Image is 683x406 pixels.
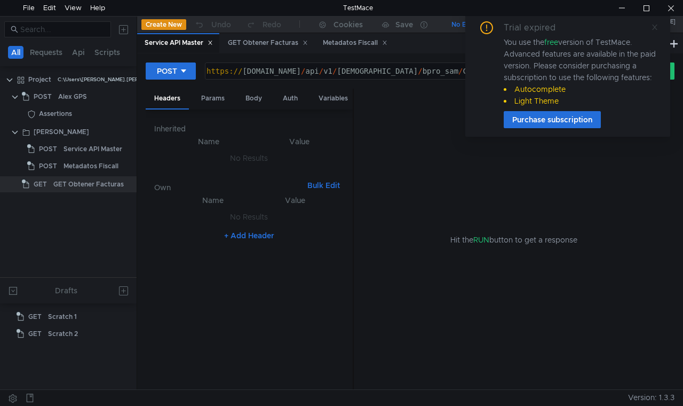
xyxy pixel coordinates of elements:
input: Search... [20,24,105,35]
div: Undo [211,18,231,31]
h6: Inherited [154,122,344,135]
div: Save [395,21,413,28]
div: No Environment [451,20,502,30]
div: Redo [263,18,281,31]
div: Drafts [55,284,77,297]
button: Requests [27,46,66,59]
div: Auth [274,89,306,108]
span: RUN [473,235,489,245]
button: Bulk Edit [303,179,344,192]
span: GET [28,309,42,325]
th: Name [163,135,255,148]
button: Purchase subscription [504,111,601,128]
div: Variables [310,89,356,108]
div: Service API Master [63,141,122,157]
div: Scratch 1 [48,309,77,325]
button: Undo [186,17,239,33]
div: Project [28,72,51,88]
div: Body [237,89,271,108]
button: Scripts [91,46,123,59]
div: Metadatos Fiscall [63,158,118,174]
span: Hit the button to get a response [450,234,577,246]
nz-embed-empty: No Results [230,153,268,163]
span: POST [39,141,57,157]
span: GET [34,176,47,192]
div: C:\Users\[PERSON_NAME].[PERSON_NAME]\Downloads\[PERSON_NAME]\Project [58,72,265,88]
button: All [8,46,23,59]
button: No Environment [439,16,513,33]
div: POST [157,65,177,77]
div: Trial expired [504,21,568,34]
th: Name [171,194,255,207]
div: [PERSON_NAME] [34,124,89,140]
nz-embed-empty: No Results [230,212,268,222]
span: POST [39,158,57,174]
span: POST [34,89,52,105]
li: Light Theme [504,95,657,107]
button: Redo [239,17,289,33]
h6: Own [154,181,303,194]
th: Value [255,194,336,207]
button: + Add Header [220,229,279,242]
div: You use the version of TestMace. Advanced features are available in the paid version. Please cons... [504,36,657,107]
div: Params [193,89,233,108]
span: free [544,37,558,47]
div: Scratch 2 [48,326,78,342]
div: Service API Master [145,37,213,49]
div: GET Obtener Facturas [228,37,308,49]
button: POST [146,63,196,80]
span: GET [28,326,42,342]
li: Autocomplete [504,83,657,95]
th: Value [255,135,344,148]
span: Version: 1.3.3 [628,390,674,405]
div: Alex GPS [58,89,87,105]
div: Cookies [333,18,363,31]
div: GET Obtener Facturas [53,176,124,192]
button: Api [69,46,88,59]
div: Headers [146,89,189,110]
div: Metadatos Fiscall [323,37,387,49]
button: Create New [141,19,186,30]
div: Assertions [39,106,72,122]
